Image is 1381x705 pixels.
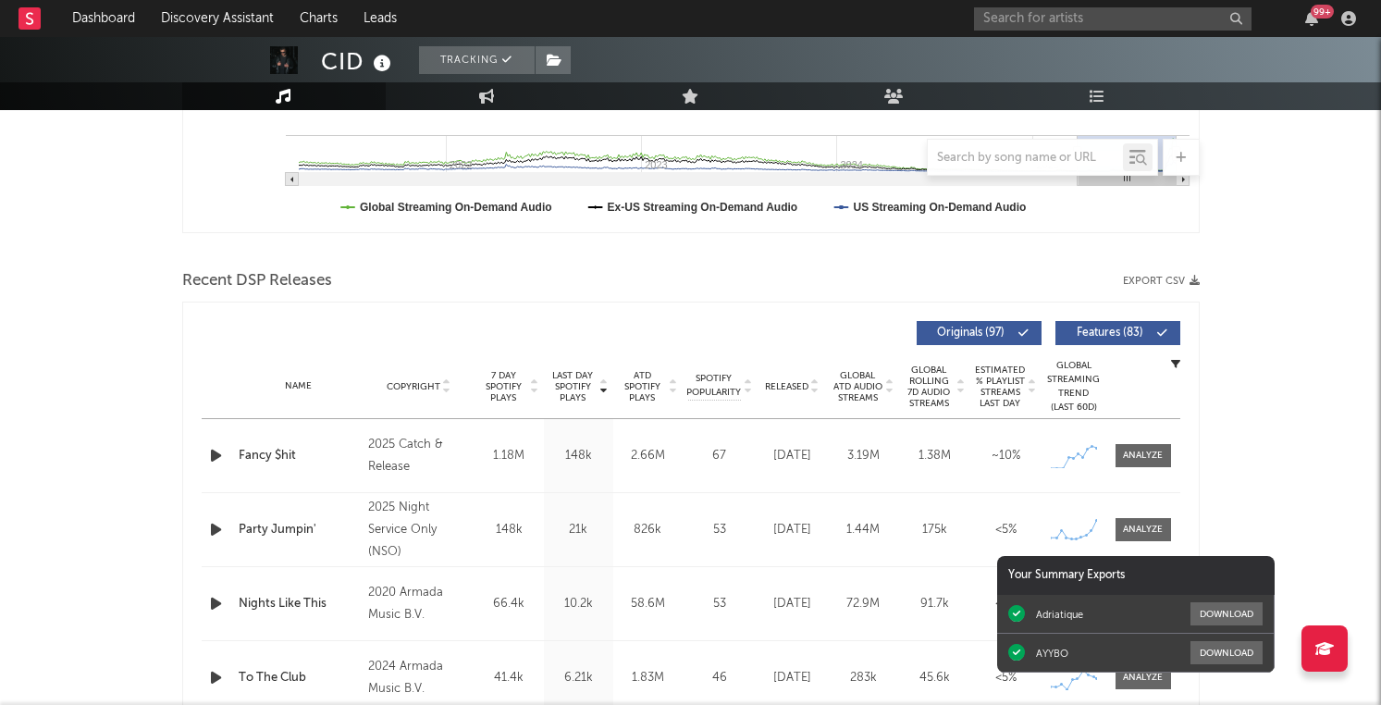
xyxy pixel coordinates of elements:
div: [DATE] [761,595,823,613]
div: <5% [975,669,1037,687]
span: Copyright [387,381,440,392]
input: Search by song name or URL [928,151,1123,166]
div: 1.44M [832,521,894,539]
div: <5% [975,521,1037,539]
div: 283k [832,669,894,687]
div: 72.9M [832,595,894,613]
div: 10.2k [549,595,609,613]
button: Download [1190,641,1263,664]
div: 2.66M [618,447,678,465]
div: AYYBO [1036,647,1068,660]
div: 53 [687,521,752,539]
button: Export CSV [1123,276,1200,287]
div: <5% [975,595,1037,613]
a: Fancy $hit [239,447,360,465]
span: ATD Spotify Plays [618,370,667,403]
div: Global Streaming Trend (Last 60D) [1046,359,1102,414]
div: 3.19M [832,447,894,465]
span: Originals ( 97 ) [929,328,1014,339]
div: 1.83M [618,669,678,687]
div: [DATE] [761,521,823,539]
text: Ex-US Streaming On-Demand Audio [607,201,797,214]
div: 41.4k [479,669,539,687]
div: [DATE] [761,447,823,465]
div: 148k [549,447,609,465]
a: Party Jumpin' [239,521,360,539]
div: 2025 Catch & Release [368,434,469,478]
input: Search for artists [974,7,1252,31]
div: Your Summary Exports [997,556,1275,595]
div: 91.7k [904,595,966,613]
div: 826k [618,521,678,539]
span: Released [765,381,808,392]
span: Features ( 83 ) [1067,328,1153,339]
div: ~ 10 % [975,447,1037,465]
span: Recent DSP Releases [182,270,332,292]
div: 53 [687,595,752,613]
div: 58.6M [618,595,678,613]
span: Estimated % Playlist Streams Last Day [975,365,1026,409]
div: 67 [687,447,752,465]
div: [DATE] [761,669,823,687]
div: 2025 Night Service Only (NSO) [368,497,469,563]
span: Global Rolling 7D Audio Streams [904,365,955,409]
div: 1.38M [904,447,966,465]
div: 148k [479,521,539,539]
div: 1.18M [479,447,539,465]
button: Features(83) [1055,321,1180,345]
button: Originals(97) [917,321,1042,345]
div: 66.4k [479,595,539,613]
div: CID [321,46,396,77]
span: Last Day Spotify Plays [549,370,598,403]
div: 21k [549,521,609,539]
text: Global Streaming On-Demand Audio [360,201,552,214]
div: 46 [687,669,752,687]
div: 175k [904,521,966,539]
button: Tracking [419,46,535,74]
text: US Streaming On-Demand Audio [853,201,1026,214]
span: Spotify Popularity [686,372,741,400]
span: Global ATD Audio Streams [832,370,883,403]
button: 99+ [1305,11,1318,26]
div: 99 + [1311,5,1334,19]
span: 7 Day Spotify Plays [479,370,528,403]
div: 45.6k [904,669,966,687]
a: To The Club [239,669,360,687]
button: Download [1190,602,1263,625]
div: 6.21k [549,669,609,687]
div: 2020 Armada Music B.V. [368,582,469,626]
div: Adriatique [1036,608,1083,621]
div: Name [239,379,360,393]
a: Nights Like This [239,595,360,613]
div: 2024 Armada Music B.V. [368,656,469,700]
